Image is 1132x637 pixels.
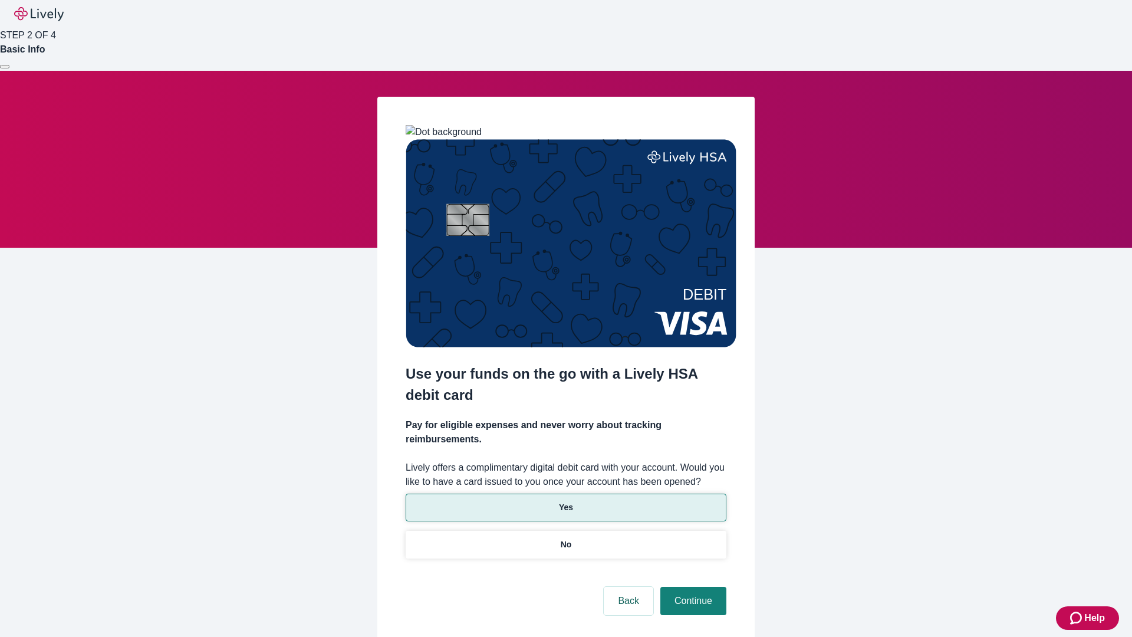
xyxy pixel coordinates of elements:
[559,501,573,514] p: Yes
[406,139,736,347] img: Debit card
[561,539,572,551] p: No
[406,531,726,559] button: No
[406,125,482,139] img: Dot background
[1056,606,1119,630] button: Zendesk support iconHelp
[406,418,726,446] h4: Pay for eligible expenses and never worry about tracking reimbursements.
[406,461,726,489] label: Lively offers a complimentary digital debit card with your account. Would you like to have a card...
[406,363,726,406] h2: Use your funds on the go with a Lively HSA debit card
[406,494,726,521] button: Yes
[1070,611,1084,625] svg: Zendesk support icon
[660,587,726,615] button: Continue
[1084,611,1105,625] span: Help
[14,7,64,21] img: Lively
[604,587,653,615] button: Back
